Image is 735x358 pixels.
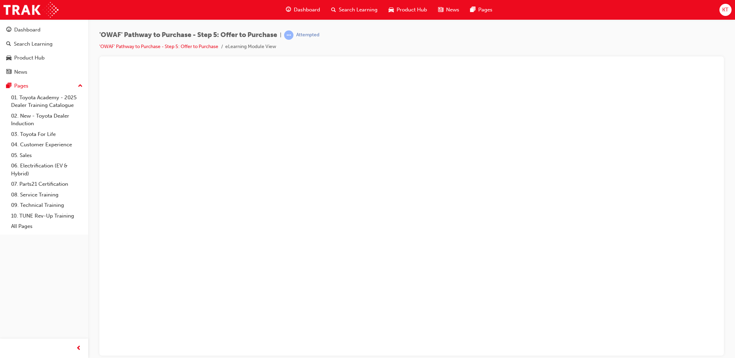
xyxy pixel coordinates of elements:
a: 07. Parts21 Certification [8,179,85,190]
button: KT [719,4,732,16]
span: news-icon [6,69,11,75]
a: guage-iconDashboard [280,3,326,17]
span: pages-icon [470,6,475,14]
a: All Pages [8,221,85,232]
span: prev-icon [76,344,81,353]
span: KT [722,6,728,14]
img: Trak [3,2,58,18]
button: Pages [3,80,85,92]
span: pages-icon [6,83,11,89]
span: car-icon [389,6,394,14]
span: 'OWAF' Pathway to Purchase - Step 5: Offer to Purchase [99,31,277,39]
span: learningRecordVerb_ATTEMPT-icon [284,30,293,40]
a: 03. Toyota For Life [8,129,85,140]
span: Pages [478,6,492,14]
div: News [14,68,27,76]
span: | [280,31,281,39]
div: Search Learning [14,40,53,48]
div: Attempted [296,32,319,38]
a: 02. New - Toyota Dealer Induction [8,111,85,129]
div: Pages [14,82,28,90]
span: News [446,6,459,14]
a: search-iconSearch Learning [326,3,383,17]
div: Dashboard [14,26,40,34]
a: 05. Sales [8,150,85,161]
li: eLearning Module View [225,43,276,51]
a: 10. TUNE Rev-Up Training [8,211,85,221]
span: guage-icon [6,27,11,33]
a: Search Learning [3,38,85,51]
a: 04. Customer Experience [8,139,85,150]
a: Dashboard [3,24,85,36]
span: Dashboard [294,6,320,14]
span: Search Learning [339,6,378,14]
span: Product Hub [397,6,427,14]
button: DashboardSearch LearningProduct HubNews [3,22,85,80]
a: car-iconProduct Hub [383,3,433,17]
span: news-icon [438,6,443,14]
span: search-icon [331,6,336,14]
div: Product Hub [14,54,45,62]
a: 06. Electrification (EV & Hybrid) [8,160,85,179]
a: Product Hub [3,52,85,64]
span: search-icon [6,41,11,47]
a: 09. Technical Training [8,200,85,211]
a: 'OWAF' Pathway to Purchase - Step 5: Offer to Purchase [99,44,218,49]
a: 08. Service Training [8,190,85,200]
a: pages-iconPages [465,3,498,17]
a: news-iconNews [433,3,465,17]
a: News [3,66,85,79]
span: up-icon [78,82,83,91]
span: guage-icon [286,6,291,14]
span: car-icon [6,55,11,61]
a: 01. Toyota Academy - 2025 Dealer Training Catalogue [8,92,85,111]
